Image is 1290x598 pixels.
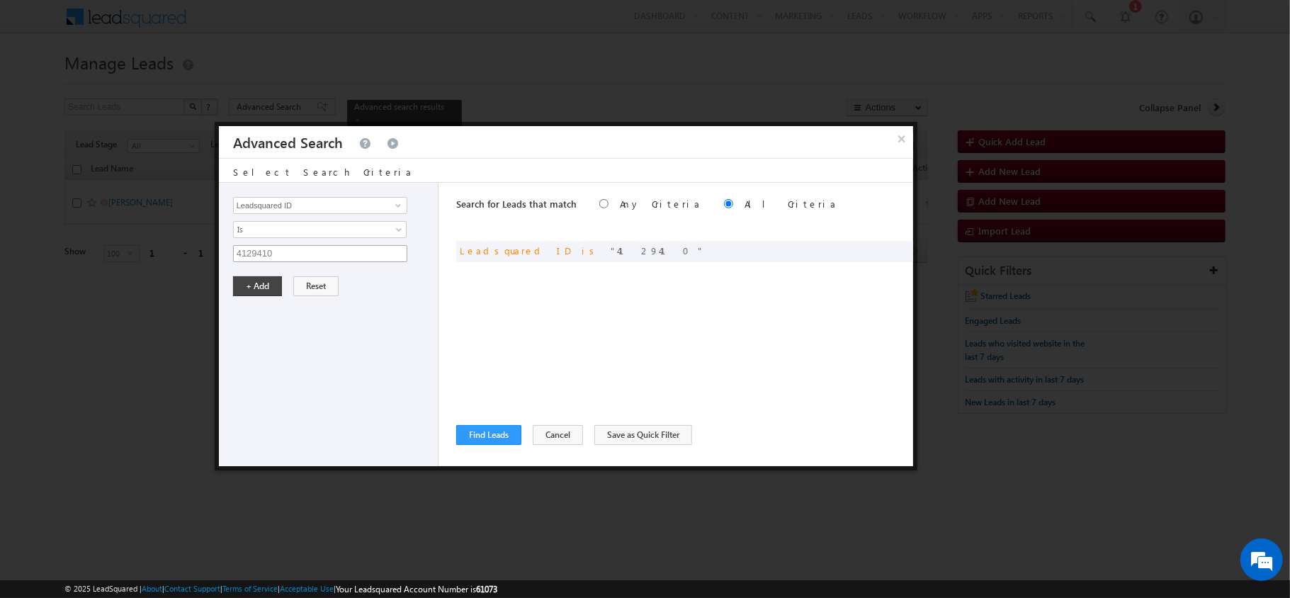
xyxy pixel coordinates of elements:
span: Leadsquared ID [460,244,570,256]
a: Is [233,221,407,238]
span: 61073 [476,584,497,594]
textarea: Type your message and hit 'Enter' [18,131,259,424]
button: Find Leads [456,425,521,445]
a: Acceptable Use [280,584,334,593]
label: All Criteria [745,198,837,210]
em: Start Chat [193,436,257,456]
button: Save as Quick Filter [594,425,692,445]
span: 4129410 [611,244,704,256]
span: Select Search Criteria [233,166,413,178]
div: Chat with us now [74,74,238,93]
button: + Add [233,276,282,296]
img: d_60004797649_company_0_60004797649 [24,74,60,93]
span: © 2025 LeadSquared | | | | | [64,582,497,596]
button: Cancel [533,425,583,445]
a: About [142,584,162,593]
span: Is [234,223,387,236]
span: Your Leadsquared Account Number is [336,584,497,594]
a: Terms of Service [222,584,278,593]
div: Minimize live chat window [232,7,266,41]
h3: Advanced Search [233,126,343,158]
span: Search for Leads that match [456,198,577,210]
button: × [890,126,913,151]
a: Contact Support [164,584,220,593]
label: Any Criteria [620,198,701,210]
a: Show All Items [387,198,405,213]
span: is [582,244,599,256]
input: Type to Search [233,197,407,214]
button: Reset [293,276,339,296]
